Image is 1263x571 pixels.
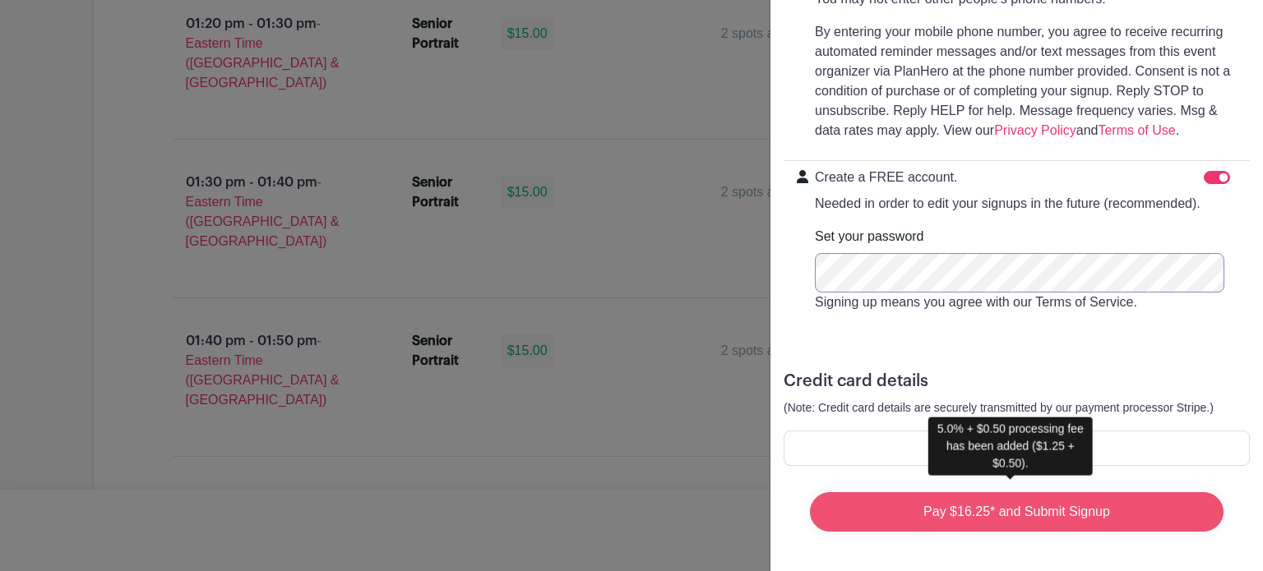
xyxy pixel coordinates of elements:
[784,401,1214,414] small: (Note: Credit card details are securely transmitted by our payment processor Stripe.)
[794,440,1239,456] iframe: Secure card payment input frame
[928,417,1093,475] div: 5.0% + $0.50 processing fee has been added ($1.25 + $0.50).
[784,371,1250,391] h5: Credit card details
[815,227,924,246] label: Set your password
[815,22,1237,140] p: By entering your mobile phone number, you agree to receive recurring automated reminder messages ...
[815,194,1201,214] p: Needed in order to edit your signups in the future (recommended).
[1098,123,1175,137] a: Terms of Use
[815,168,1201,187] p: Create a FREE account.
[815,292,1237,312] p: Signing up means you agree with our Terms of Service.
[994,123,1076,137] a: Privacy Policy
[810,492,1224,532] input: Pay $16.25* and Submit Signup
